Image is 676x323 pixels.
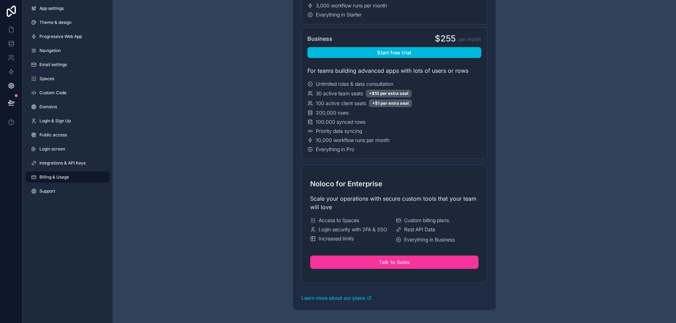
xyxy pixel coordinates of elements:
[316,100,366,107] span: 100 active client seats
[25,3,110,14] a: App settings
[25,143,110,155] a: Login screen
[301,295,365,302] span: Learn more about our plans
[39,76,54,82] span: Spaces
[39,188,55,194] span: Support
[319,217,359,224] span: Access to Spaces
[316,137,389,144] span: 10,000 workflow runs per month
[39,160,86,166] span: Integrations & API Keys
[307,47,481,58] button: Start free trial
[39,34,82,39] span: Progressive Web App
[25,186,110,197] a: Support
[25,59,110,70] a: Email settings
[25,129,110,141] a: Public access
[39,146,65,152] span: Login screen
[39,62,67,67] span: Email settings
[310,256,478,269] button: Talk to Sales
[404,217,450,224] span: Custom billing plans.
[25,45,110,56] a: Navigation
[310,194,478,211] div: Scale your operations with secure custom tools that your team will love
[458,36,481,43] span: per month
[25,157,110,169] a: Integrations & API Keys
[316,80,393,88] span: Unlimited roles & data consultation
[39,6,64,11] span: App settings
[25,17,110,28] a: Theme & design
[369,99,412,107] div: +$1 per extra seat
[39,174,69,180] span: Billing & Usage
[404,236,455,243] span: Everything in Business
[39,90,67,96] span: Custom Code
[316,109,349,116] span: 200,000 rows
[319,235,354,242] span: Increased limits
[25,73,110,84] a: Spaces
[307,66,481,75] div: For teams building advanced apps with lots of users or rows
[39,20,71,25] span: Theme & design
[404,226,435,233] span: Rest API Data
[39,132,67,138] span: Public access
[25,87,110,98] a: Custom Code
[39,48,61,53] span: Navigation
[366,90,412,97] div: +$10 per extra seat
[319,226,387,233] span: Login security with 2FA & SSO
[39,118,71,124] span: Login & Sign Up
[25,172,110,183] a: Billing & Usage
[301,295,487,302] a: Learn more about our plans
[307,34,332,43] span: Business
[25,115,110,127] a: Login & Sign Up
[316,90,363,97] span: 30 active team seats
[310,179,382,189] span: Noloco for Enterprise
[316,11,362,18] span: Everything in Starter
[25,101,110,112] a: Domains
[316,118,365,125] span: 100,000 synced rows
[39,104,57,110] span: Domains
[435,33,456,44] span: $255
[25,31,110,42] a: Progressive Web App
[316,146,354,153] span: Everything in Pro
[316,128,362,135] span: Priority data syncing
[316,2,387,9] span: 3,000 workflow runs per month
